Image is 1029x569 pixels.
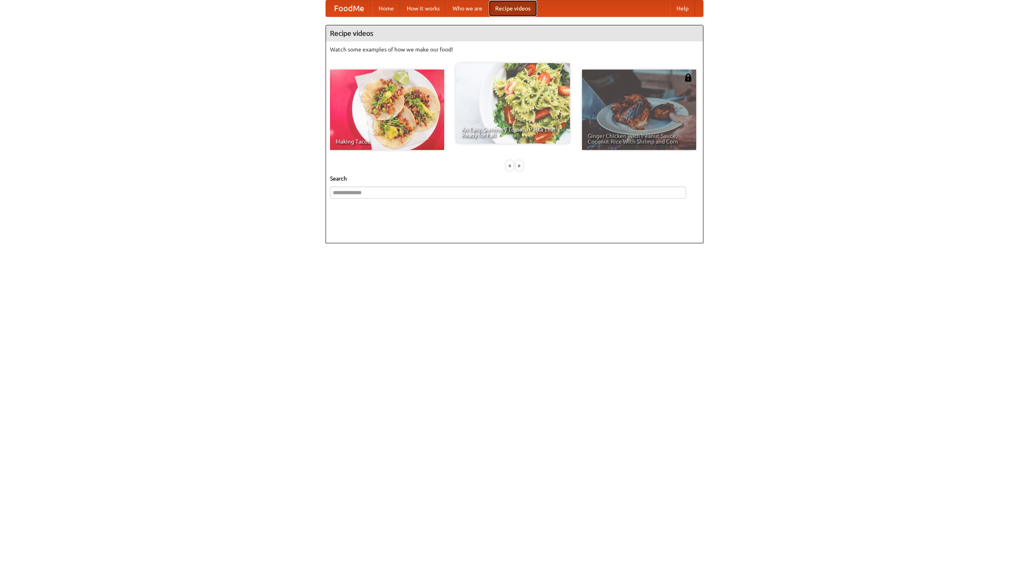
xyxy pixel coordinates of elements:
a: Recipe videos [489,0,537,16]
a: Home [372,0,400,16]
a: An Easy, Summery Tomato Pasta That's Ready for Fall [456,63,570,144]
div: » [516,160,523,170]
p: Watch some examples of how we make our food! [330,45,699,53]
h4: Recipe videos [326,25,703,41]
a: Help [670,0,695,16]
a: Who we are [446,0,489,16]
a: Making Tacos [330,70,444,150]
a: How it works [400,0,446,16]
span: An Easy, Summery Tomato Pasta That's Ready for Fall [461,127,564,138]
div: « [506,160,513,170]
span: Making Tacos [336,139,439,144]
h5: Search [330,175,699,183]
a: FoodMe [326,0,372,16]
img: 483408.png [684,74,692,82]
